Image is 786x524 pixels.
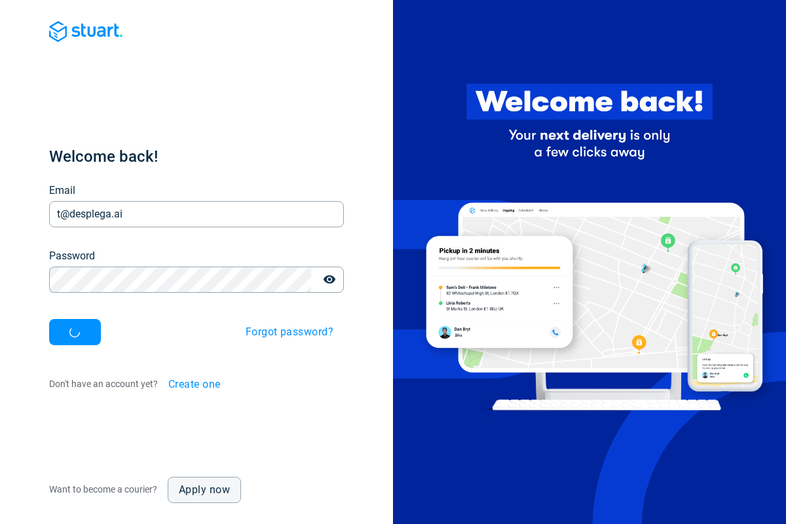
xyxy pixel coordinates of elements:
[179,485,230,495] span: Apply now
[158,371,231,398] button: Create one
[49,146,344,167] h1: Welcome back!
[49,21,122,42] img: Blue logo
[49,484,157,495] span: Want to become a courier?
[49,379,158,389] span: Don't have an account yet?
[49,183,75,198] label: Email
[49,248,95,264] label: Password
[246,327,333,337] span: Forgot password?
[168,379,221,390] span: Create one
[168,477,241,503] a: Apply now
[235,319,344,345] button: Forgot password?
